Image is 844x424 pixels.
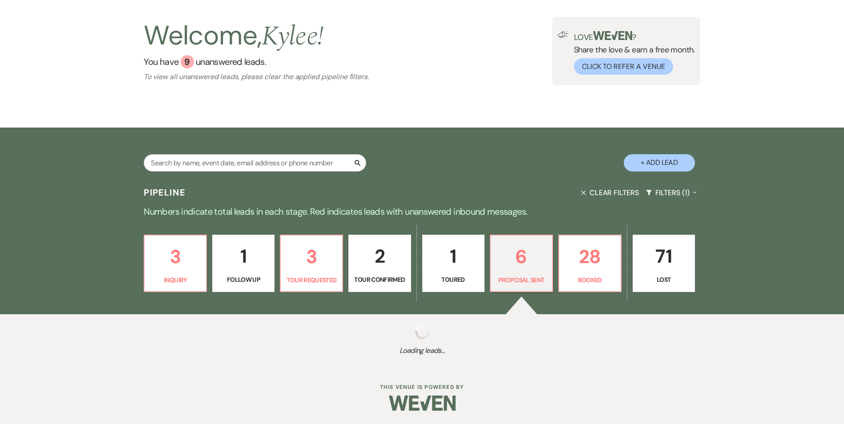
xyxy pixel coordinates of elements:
span: Kylee ! [262,16,323,57]
p: To view all unanswered leads, please clear the applied pipeline filters. [144,72,369,81]
h2: Welcome, [144,17,323,55]
a: You have 9 unanswered leads. [144,55,369,68]
p: 6 [496,242,547,272]
p: 3 [150,242,201,272]
div: 9 [181,55,194,68]
span: Loading leads... [42,345,802,356]
button: + Add Lead [624,154,695,172]
a: 1Toured [422,235,485,292]
p: Lost [638,275,689,284]
p: 2 [354,241,405,271]
button: Filters (1) [642,181,700,204]
p: Inquiry [150,275,201,285]
img: loading spinner [415,325,429,339]
a: 71Lost [633,235,695,292]
p: Tour Confirmed [354,275,405,284]
a: 1Follow Up [212,235,275,292]
button: Clear Filters [577,181,642,204]
button: Click to Refer a Venue [574,58,673,75]
p: 1 [218,241,269,271]
a: 28Booked [558,235,622,292]
p: Love ? [574,31,695,41]
img: weven-logo-green.svg [593,31,633,40]
a: 3Inquiry [144,235,207,292]
p: 71 [638,241,689,271]
p: 28 [565,242,615,272]
p: Toured [428,275,479,284]
div: Share the love & earn a free month. [569,31,695,75]
input: Search by name, event date, email address or phone number [144,154,366,172]
p: Tour Requested [286,275,337,285]
h3: Pipeline [144,186,186,199]
p: Booked [565,275,615,285]
a: 6Proposal Sent [490,235,553,292]
p: Numbers indicate total leads in each stage. Red indicates leads with unanswered inbound messages. [102,204,743,219]
p: Proposal Sent [496,275,547,285]
p: 3 [286,242,337,272]
a: 2Tour Confirmed [348,235,411,292]
a: 3Tour Requested [280,235,343,292]
img: Weven Logo [389,388,456,419]
img: loud-speaker-illustration.svg [557,31,569,38]
p: 1 [428,241,479,271]
p: Follow Up [218,275,269,284]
